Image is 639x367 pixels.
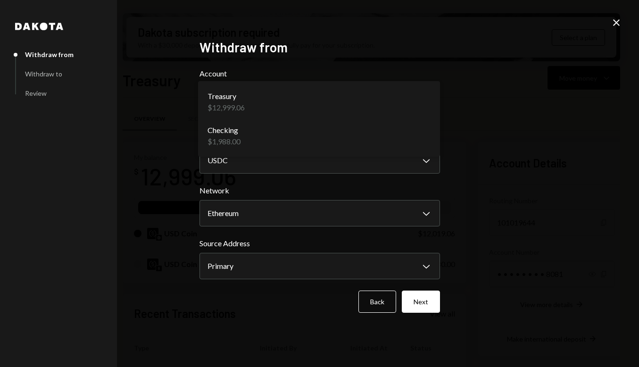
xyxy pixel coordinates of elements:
h2: Withdraw from [199,38,440,57]
label: Source Address [199,238,440,249]
button: Asset [199,147,440,174]
button: Network [199,200,440,226]
div: Withdraw to [25,70,62,78]
button: Back [358,291,396,313]
div: $12,999.06 [207,102,245,113]
div: $1,988.00 [207,136,241,147]
div: Withdraw from [25,50,74,58]
label: Account [199,68,440,79]
button: Next [402,291,440,313]
div: Treasury [207,91,245,102]
label: Network [199,185,440,196]
button: Source Address [199,253,440,279]
div: Review [25,89,47,97]
div: Checking [207,125,241,136]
